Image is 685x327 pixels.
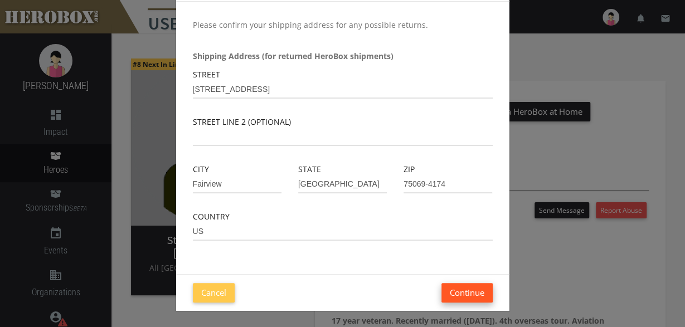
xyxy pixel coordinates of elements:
[193,50,493,62] p: Shipping Address (for returned HeroBox shipments)
[193,283,235,302] button: Cancel
[441,283,493,302] button: Continue
[193,115,291,128] label: Street Line 2 (Optional)
[404,163,415,175] label: Zip
[193,163,209,175] label: City
[193,210,230,223] label: Country
[298,163,321,175] label: State
[193,18,493,31] p: Please confirm your shipping address for any possible returns.
[193,68,220,81] label: Street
